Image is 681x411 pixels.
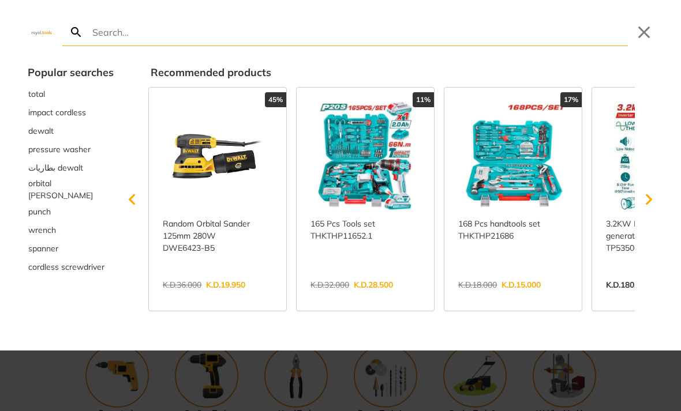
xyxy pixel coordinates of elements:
input: Search… [90,18,628,46]
span: pressure washer [28,144,91,156]
button: Select suggestion: impact cordless [28,103,114,122]
span: cordless screwdriver [28,261,104,273]
div: Suggestion: بطاريات dewalt [28,159,114,177]
button: Select suggestion: cordless screwdriver [28,258,114,276]
span: total [28,88,45,100]
svg: Scroll right [637,188,660,211]
div: 45% [265,92,286,107]
svg: Search [69,25,83,39]
div: Suggestion: dewalt [28,122,114,140]
div: Suggestion: total [28,85,114,103]
svg: Scroll left [121,188,144,211]
div: Suggestion: spanner [28,239,114,258]
span: wrench [28,224,56,236]
img: Close [28,29,55,35]
div: Popular searches [28,65,114,80]
div: Suggestion: pressure washer [28,140,114,159]
button: Select suggestion: wrench [28,221,114,239]
span: بطاريات dewalt [28,162,83,174]
button: Select suggestion: بطاريات dewalt [28,159,114,177]
button: Select suggestion: pressure washer [28,140,114,159]
span: orbital [PERSON_NAME] [28,178,113,202]
button: Select suggestion: total [28,85,114,103]
span: punch [28,206,51,218]
button: Select suggestion: punch [28,202,114,221]
div: Recommended products [151,65,653,80]
button: Select suggestion: orbital sande [28,177,114,202]
div: Suggestion: cordless screwdriver [28,258,114,276]
div: Suggestion: orbital sande [28,177,114,202]
div: 17% [560,92,582,107]
span: impact cordless [28,107,86,119]
button: Select suggestion: spanner [28,239,114,258]
div: Suggestion: impact cordless [28,103,114,122]
span: spanner [28,243,58,255]
div: Suggestion: punch [28,202,114,221]
button: Close [635,23,653,42]
span: dewalt [28,125,54,137]
div: Suggestion: wrench [28,221,114,239]
div: 11% [413,92,434,107]
button: Select suggestion: dewalt [28,122,114,140]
